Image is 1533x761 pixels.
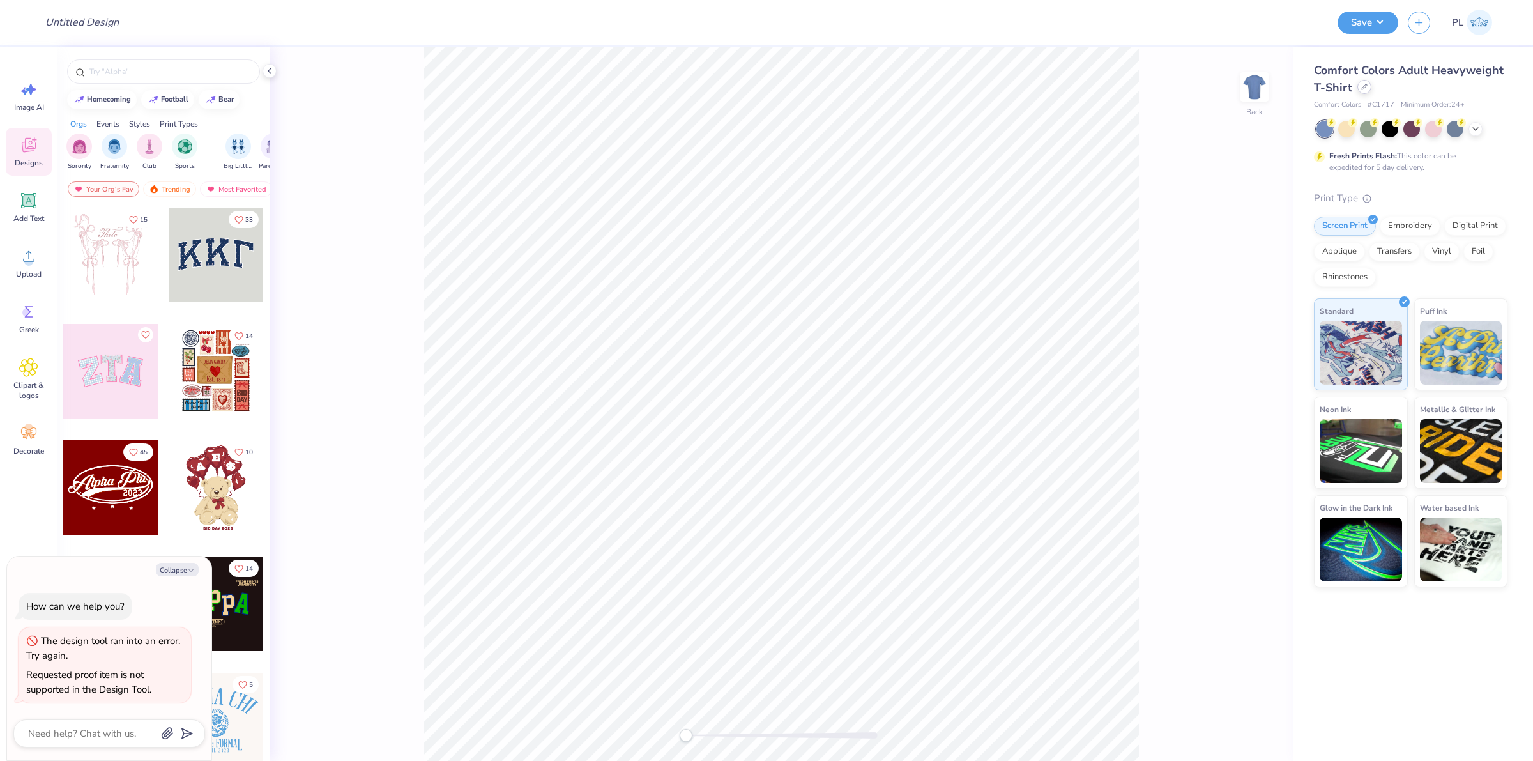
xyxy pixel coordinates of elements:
span: Minimum Order: 24 + [1401,100,1465,111]
img: Water based Ink [1420,518,1502,581]
span: Neon Ink [1320,403,1351,416]
span: 33 [245,217,253,223]
span: Designs [15,158,43,168]
button: bear [199,90,240,109]
div: Requested proof item is not supported in the Design Tool. [26,668,151,696]
span: Decorate [13,446,44,456]
span: 5 [249,682,253,688]
div: Your Org's Fav [68,181,139,197]
img: Big Little Reveal Image [231,139,245,154]
span: Sports [175,162,195,171]
div: The design tool ran into an error. Try again. [26,634,180,662]
button: homecoming [67,90,137,109]
span: Sorority [68,162,91,171]
div: Orgs [70,118,87,130]
img: Fraternity Image [107,139,121,154]
span: Comfort Colors Adult Heavyweight T-Shirt [1314,63,1504,95]
img: most_fav.gif [73,185,84,194]
button: Like [123,443,153,461]
button: Like [233,676,259,693]
img: Sports Image [178,139,192,154]
div: How can we help you? [26,600,125,613]
span: 14 [245,333,253,339]
div: filter for Sorority [66,134,92,171]
span: # C1717 [1368,100,1394,111]
div: filter for Fraternity [100,134,129,171]
img: Standard [1320,321,1402,385]
span: Image AI [14,102,44,112]
button: Like [229,443,259,461]
span: PL [1452,15,1463,30]
div: Transfers [1369,242,1420,261]
img: Sorority Image [72,139,87,154]
div: filter for Club [137,134,162,171]
div: football [161,96,188,103]
div: filter for Parent's Weekend [259,134,288,171]
span: Greek [19,325,39,335]
img: trend_line.gif [74,96,84,104]
button: Like [229,211,259,228]
button: Like [123,211,153,228]
img: trend_line.gif [148,96,158,104]
div: Print Type [1314,191,1507,206]
button: Save [1338,12,1398,34]
button: filter button [100,134,129,171]
span: Club [142,162,156,171]
div: Digital Print [1444,217,1506,236]
div: Vinyl [1424,242,1460,261]
span: Clipart & logos [8,380,50,401]
img: Puff Ink [1420,321,1502,385]
div: Back [1246,106,1263,118]
img: trending.gif [149,185,159,194]
div: Rhinestones [1314,268,1376,287]
button: filter button [259,134,288,171]
button: filter button [137,134,162,171]
img: Metallic & Glitter Ink [1420,419,1502,483]
img: Club Image [142,139,156,154]
div: Embroidery [1380,217,1440,236]
button: Like [229,327,259,344]
input: Try "Alpha" [88,65,252,78]
div: Foil [1463,242,1493,261]
span: 15 [140,217,148,223]
span: 45 [140,449,148,456]
img: Pamela Lois Reyes [1467,10,1492,35]
span: Standard [1320,304,1354,318]
div: Print Types [160,118,198,130]
img: Neon Ink [1320,419,1402,483]
div: filter for Big Little Reveal [224,134,253,171]
button: filter button [66,134,92,171]
input: Untitled Design [35,10,129,35]
span: Fraternity [100,162,129,171]
img: Parent's Weekend Image [266,139,281,154]
div: homecoming [87,96,131,103]
strong: Fresh Prints Flash: [1329,151,1397,161]
button: football [141,90,194,109]
button: Like [138,327,153,342]
span: Comfort Colors [1314,100,1361,111]
a: PL [1446,10,1498,35]
img: Glow in the Dark Ink [1320,518,1402,581]
img: most_fav.gif [206,185,216,194]
div: Events [96,118,119,130]
div: Accessibility label [680,729,692,742]
button: Collapse [156,563,199,576]
span: Water based Ink [1420,501,1479,514]
div: filter for Sports [172,134,197,171]
span: Upload [16,269,42,279]
button: filter button [224,134,253,171]
div: Screen Print [1314,217,1376,236]
span: Glow in the Dark Ink [1320,501,1392,514]
span: Metallic & Glitter Ink [1420,403,1495,416]
div: Styles [129,118,150,130]
button: filter button [172,134,197,171]
div: Trending [143,181,196,197]
span: Parent's Weekend [259,162,288,171]
span: Add Text [13,213,44,224]
span: 14 [245,565,253,572]
div: bear [218,96,234,103]
button: Like [229,560,259,577]
img: Back [1242,74,1267,100]
span: Big Little Reveal [224,162,253,171]
img: trend_line.gif [206,96,216,104]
